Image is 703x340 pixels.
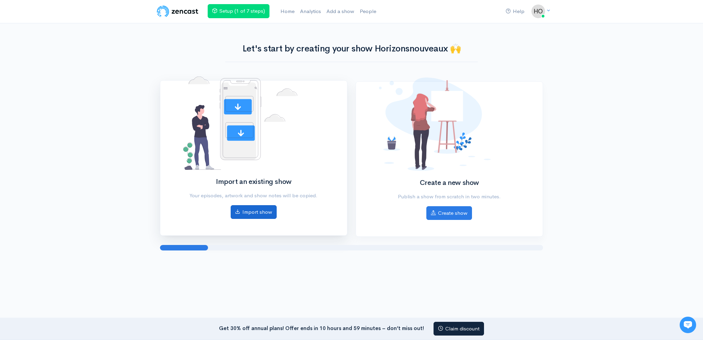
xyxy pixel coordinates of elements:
[44,95,82,101] span: New conversation
[183,192,324,200] p: Your episodes, artwork and show notes will be copied.
[297,4,324,19] a: Analytics
[11,91,127,105] button: New conversation
[680,317,696,333] iframe: gist-messenger-bubble-iframe
[531,4,545,18] img: ...
[503,4,527,19] a: Help
[10,33,127,44] h1: Hi 👋
[208,4,269,18] a: Setup (1 of 7 steps)
[278,4,297,19] a: Home
[183,77,297,170] img: No shows added
[225,44,478,54] h1: Let's start by creating your show Horizonsnouveaux 🙌
[183,178,324,186] h2: Import an existing show
[9,118,128,126] p: Find an answer quickly
[379,179,519,187] h2: Create a new show
[434,322,484,336] a: Claim discount
[379,193,519,201] p: Publish a show from scratch in two minutes.
[357,4,379,19] a: People
[156,4,199,18] img: ZenCast Logo
[231,205,277,219] a: Import show
[219,325,424,331] strong: Get 30% off annual plans! Offer ends in 10 hours and 59 minutes – don’t miss out!
[426,206,472,220] a: Create show
[20,129,123,143] input: Search articles
[324,4,357,19] a: Add a show
[379,78,491,171] img: No shows added
[10,46,127,79] h2: Just let us know if you need anything and we'll be happy to help! 🙂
